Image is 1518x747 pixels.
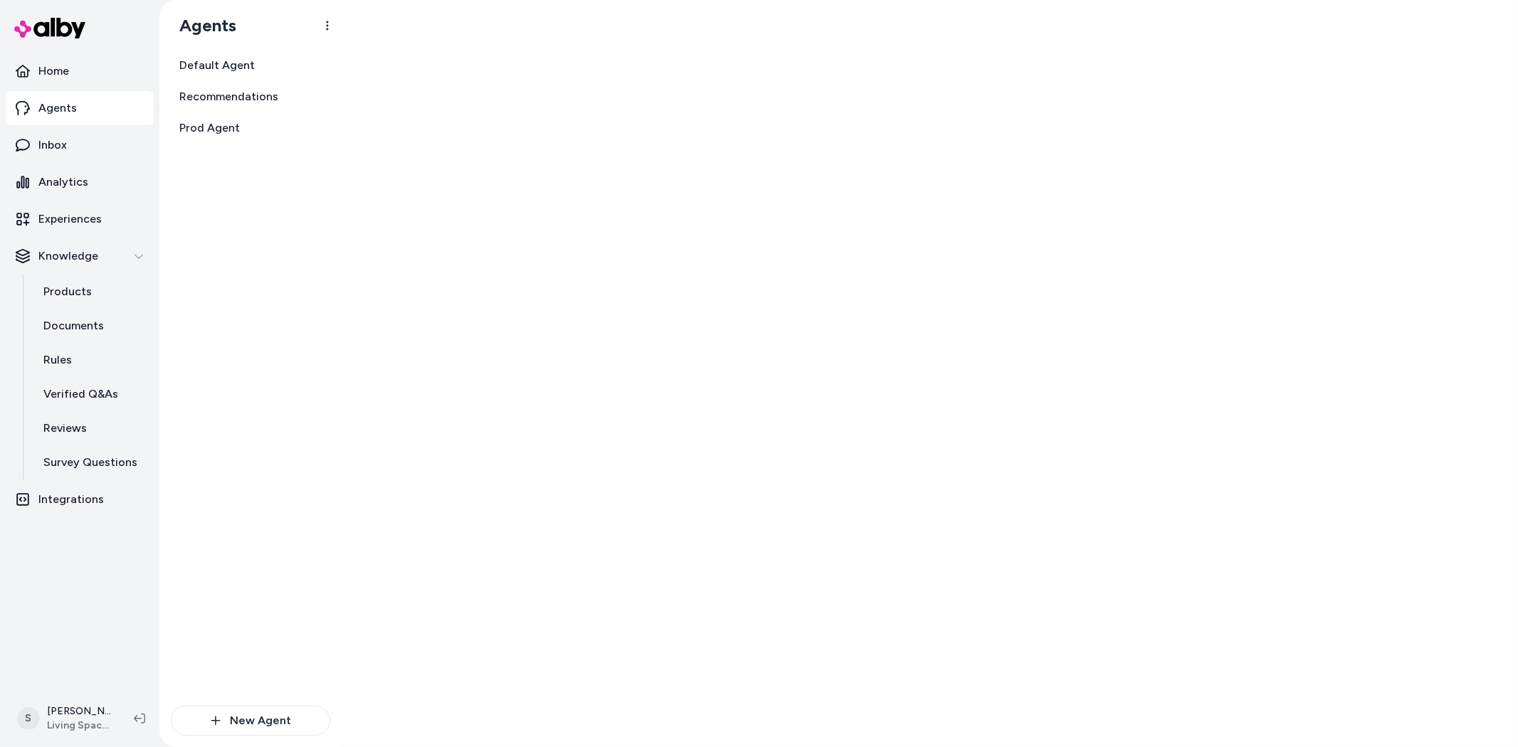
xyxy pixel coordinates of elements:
a: Products [29,275,154,309]
h1: Agents [168,15,236,36]
span: Prod Agent [179,120,240,137]
a: Home [6,54,154,88]
a: Recommendations [171,83,330,111]
span: S [17,707,40,730]
p: Integrations [38,491,104,508]
button: S[PERSON_NAME]Living Spaces [9,696,122,741]
button: New Agent [171,706,330,736]
p: Agents [38,100,77,117]
a: Rules [29,343,154,377]
a: Experiences [6,202,154,236]
a: Default Agent [171,51,330,80]
p: Verified Q&As [43,386,118,403]
p: Survey Questions [43,454,137,471]
p: Home [38,63,69,80]
a: Analytics [6,165,154,199]
span: Recommendations [179,88,278,105]
p: Experiences [38,211,102,228]
img: alby Logo [14,18,85,38]
a: Prod Agent [171,114,330,142]
p: Rules [43,351,72,369]
p: Analytics [38,174,88,191]
span: Default Agent [179,57,255,74]
span: Living Spaces [47,719,111,733]
a: Survey Questions [29,445,154,480]
a: Integrations [6,482,154,516]
p: Reviews [43,420,87,437]
a: Reviews [29,411,154,445]
p: Products [43,283,92,300]
button: Knowledge [6,239,154,273]
p: Documents [43,317,104,334]
a: Agents [6,91,154,125]
a: Verified Q&As [29,377,154,411]
p: Knowledge [38,248,98,265]
a: Documents [29,309,154,343]
p: Inbox [38,137,67,154]
p: [PERSON_NAME] [47,704,111,719]
a: Inbox [6,128,154,162]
